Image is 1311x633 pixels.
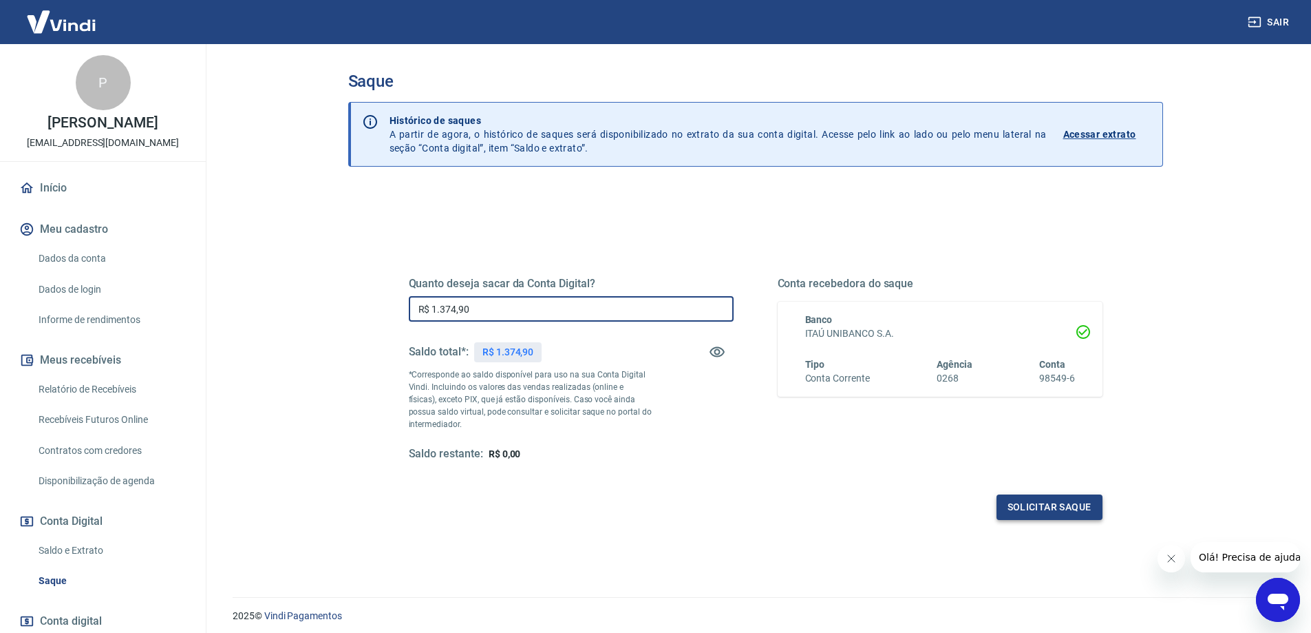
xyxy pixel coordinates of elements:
h5: Quanto deseja sacar da Conta Digital? [409,277,734,291]
a: Dados da conta [33,245,189,273]
p: R$ 1.374,90 [482,345,533,360]
h6: Conta Corrente [805,371,870,386]
h6: 98549-6 [1039,371,1075,386]
iframe: Mensagem da empresa [1191,542,1300,572]
a: Contratos com credores [33,437,189,465]
span: Agência [937,359,972,370]
button: Conta Digital [17,506,189,537]
span: Banco [805,314,833,325]
a: Saque [33,567,189,595]
a: Informe de rendimentos [33,306,189,334]
button: Sair [1245,10,1294,35]
iframe: Fechar mensagem [1158,545,1185,572]
img: Vindi [17,1,106,43]
p: Acessar extrato [1063,127,1136,141]
a: Acessar extrato [1063,114,1151,155]
p: A partir de agora, o histórico de saques será disponibilizado no extrato da sua conta digital. Ac... [390,114,1047,155]
h5: Saldo restante: [409,447,483,461]
span: Conta [1039,359,1065,370]
a: Início [17,173,189,203]
h3: Saque [348,72,1163,91]
button: Solicitar saque [996,495,1102,520]
p: [EMAIL_ADDRESS][DOMAIN_NAME] [27,136,179,150]
p: *Corresponde ao saldo disponível para uso na sua Conta Digital Vindi. Incluindo os valores das ve... [409,369,652,430]
span: R$ 0,00 [489,448,521,459]
a: Recebíveis Futuros Online [33,406,189,434]
a: Disponibilização de agenda [33,467,189,495]
span: Tipo [805,359,825,370]
div: P [76,55,131,110]
button: Meu cadastro [17,214,189,245]
a: Dados de login [33,276,189,304]
h5: Conta recebedora do saque [778,277,1102,291]
p: [PERSON_NAME] [47,116,158,130]
h6: 0268 [937,371,972,386]
a: Saldo e Extrato [33,537,189,565]
a: Vindi Pagamentos [264,610,342,621]
iframe: Botão para abrir a janela de mensagens [1256,578,1300,622]
span: Conta digital [40,612,102,631]
h5: Saldo total*: [409,345,469,359]
h6: ITAÚ UNIBANCO S.A. [805,326,1075,341]
button: Meus recebíveis [17,345,189,375]
p: 2025 © [233,609,1278,623]
p: Histórico de saques [390,114,1047,127]
a: Relatório de Recebíveis [33,375,189,404]
span: Olá! Precisa de ajuda? [8,10,116,21]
